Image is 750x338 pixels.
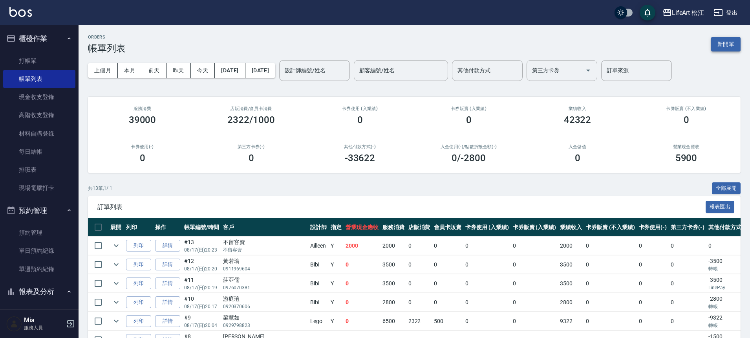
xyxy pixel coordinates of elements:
a: 詳情 [155,296,180,309]
td: Bibi [308,274,329,293]
th: 指定 [329,218,344,237]
th: 其他付款方式(-) [706,218,750,237]
a: 現場電腦打卡 [3,179,75,197]
button: expand row [110,296,122,308]
h2: 營業現金應收 [641,144,731,149]
td: -3500 [706,274,750,293]
h2: 卡券使用(-) [97,144,187,149]
td: #11 [182,274,221,293]
th: 展開 [108,218,124,237]
h2: 店販消費 /會員卡消費 [206,106,296,111]
td: 0 [432,293,463,312]
td: 0 [432,255,463,274]
td: Y [329,274,344,293]
td: 0 [669,274,706,293]
h2: 入金儲值 [532,144,622,149]
a: 單日預約紀錄 [3,242,75,260]
td: #12 [182,255,221,274]
button: 列印 [126,296,151,309]
td: 0 [669,312,706,331]
h3: 0 /-2800 [452,152,486,163]
th: 營業現金應收 [344,218,380,237]
td: 0 [637,312,669,331]
td: 3500 [380,255,406,274]
h3: 0 [357,114,363,125]
td: Y [329,255,344,274]
button: 列印 [126,259,151,271]
p: 08/17 (日) 20:17 [184,303,219,310]
th: 帳單編號/時間 [182,218,221,237]
td: 2800 [558,293,584,312]
button: 今天 [191,63,215,78]
button: 登出 [710,6,741,20]
button: expand row [110,259,122,270]
td: 0 [463,274,511,293]
button: [DATE] [215,63,245,78]
td: Lego [308,312,329,331]
td: 3500 [558,255,584,274]
a: 材料自購登錄 [3,125,75,143]
div: LifeArt 松江 [672,8,704,18]
a: 詳情 [155,240,180,252]
td: 0 [584,255,637,274]
td: 0 [463,293,511,312]
td: 2000 [558,237,584,255]
td: 2322 [406,312,432,331]
button: 昨天 [166,63,191,78]
td: 0 [432,274,463,293]
p: 08/17 (日) 20:19 [184,284,219,291]
p: LinePay [708,284,748,291]
td: 0 [463,312,511,331]
h2: 卡券販賣 (不入業績) [641,106,731,111]
a: 詳情 [155,315,180,327]
td: 500 [432,312,463,331]
button: 櫃檯作業 [3,28,75,49]
h2: 卡券販賣 (入業績) [424,106,514,111]
td: -9322 [706,312,750,331]
h2: ORDERS [88,35,126,40]
p: 0976070381 [223,284,307,291]
button: 報表及分析 [3,281,75,302]
p: 0920370606 [223,303,307,310]
a: 打帳單 [3,52,75,70]
td: 0 [669,237,706,255]
th: 操作 [153,218,182,237]
td: #9 [182,312,221,331]
a: 現金收支登錄 [3,88,75,106]
td: 0 [637,274,669,293]
h3: -33622 [345,152,375,163]
h3: 0 [575,152,580,163]
button: LifeArt 松江 [659,5,708,21]
h2: 入金使用(-) /點數折抵金額(-) [424,144,514,149]
div: 不留客資 [223,238,307,246]
td: Y [329,237,344,255]
img: Person [6,316,22,332]
a: 帳單列表 [3,70,75,88]
td: 0 [406,274,432,293]
td: 6500 [380,312,406,331]
button: expand row [110,315,122,327]
td: Y [329,293,344,312]
button: expand row [110,277,122,289]
td: #13 [182,237,221,255]
th: 店販消費 [406,218,432,237]
button: 前天 [142,63,166,78]
td: 0 [432,237,463,255]
th: 業績收入 [558,218,584,237]
p: 08/17 (日) 20:23 [184,246,219,253]
td: 0 [344,274,380,293]
h3: 0 [684,114,689,125]
td: 0 [511,255,558,274]
div: 莊亞儒 [223,276,307,284]
td: 2800 [380,293,406,312]
a: 報表目錄 [3,305,75,323]
div: 黃若瑜 [223,257,307,265]
td: 0 [406,293,432,312]
button: 列印 [126,240,151,252]
td: 0 [406,237,432,255]
td: 3500 [558,274,584,293]
h2: 卡券使用 (入業績) [315,106,405,111]
td: -3500 [706,255,750,274]
a: 單週預約紀錄 [3,260,75,278]
a: 詳情 [155,277,180,290]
